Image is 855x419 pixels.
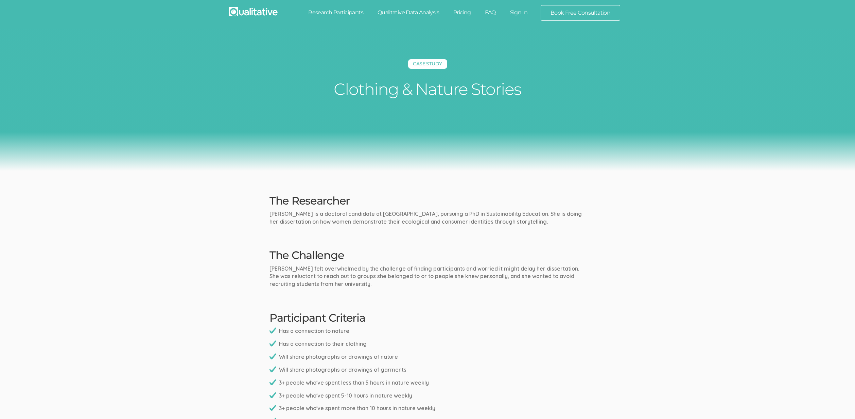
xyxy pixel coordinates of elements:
[408,59,447,69] h5: Case Study
[478,5,503,20] a: FAQ
[446,5,478,20] a: Pricing
[269,210,586,226] p: [PERSON_NAME] is a doctoral candidate at [GEOGRAPHIC_DATA], pursuing a PhD in Sustainability Educ...
[269,249,586,261] h2: The Challenge
[269,340,586,349] li: Has a connection to their clothing
[541,5,620,20] a: Book Free Consultation
[269,327,586,336] li: Has a connection to nature
[269,366,586,375] li: Will share photographs or drawings of garments
[269,404,586,413] li: 3+ people who've spent more than 10 hours in nature weekly
[269,265,586,288] p: [PERSON_NAME] felt overwhelmed by the challenge of finding participants and worried it might dela...
[269,312,586,324] h2: Participant Criteria
[269,379,586,388] li: 3+ people who've spent less than 5 hours in nature weekly
[301,5,370,20] a: Research Participants
[269,195,586,207] h2: The Researcher
[269,353,586,362] li: Will share photographs or drawings of nature
[229,7,278,16] img: Qualitative
[503,5,535,20] a: Sign In
[269,392,586,401] li: 3+ people who've spent 5-10 hours in nature weekly
[370,5,446,20] a: Qualitative Data Analysis
[326,79,529,99] h1: Clothing & Nature Stories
